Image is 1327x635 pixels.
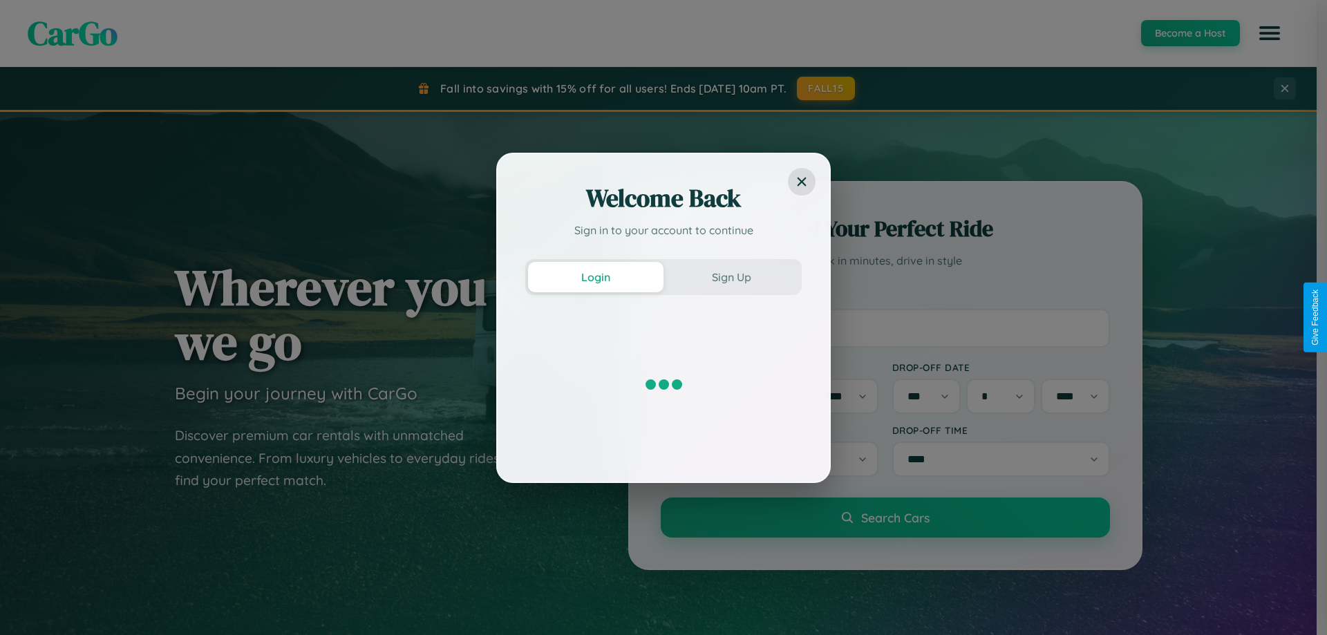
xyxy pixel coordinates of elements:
button: Sign Up [663,262,799,292]
p: Sign in to your account to continue [525,222,802,238]
iframe: Intercom live chat [14,588,47,621]
button: Login [528,262,663,292]
div: Give Feedback [1310,290,1320,345]
h2: Welcome Back [525,182,802,215]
